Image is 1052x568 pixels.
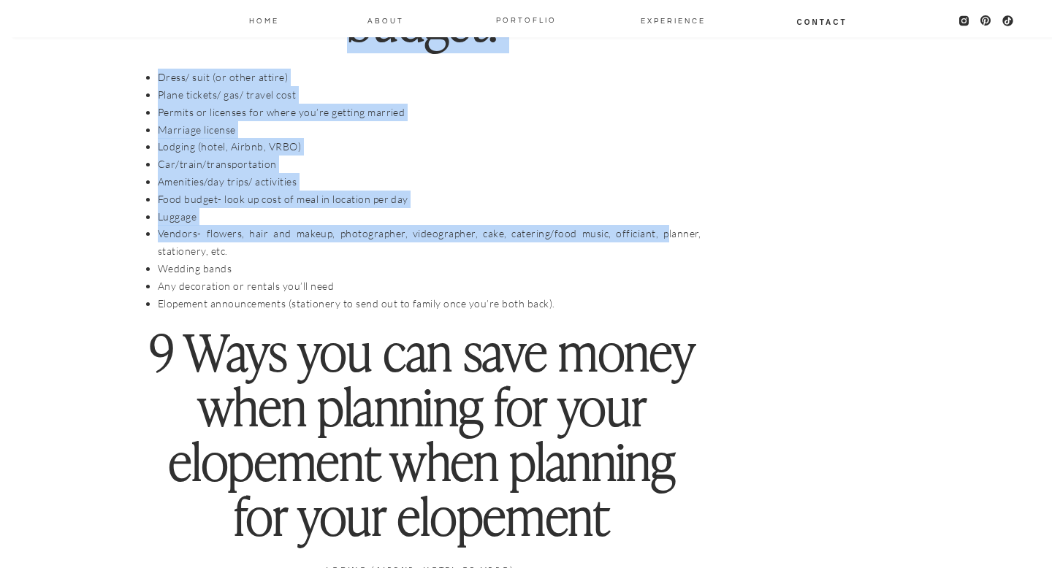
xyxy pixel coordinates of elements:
a: PORTOFLIO [490,13,563,25]
li: Plane tickets/ gas/ travel cost [158,86,701,104]
strong: 9 Ways you can save money when planning for your elopement when planning for your elopement [150,323,695,547]
li: Food budget- look up cost of meal in location per day [158,191,701,208]
li: Lodging (hotel, Airbnb, VRBO) [158,138,701,156]
a: Home [248,14,280,26]
li: Permits or licenses for where you’re getting married [158,104,701,121]
li: Car/train/transportation [158,156,701,173]
li: Wedding bands [158,260,701,277]
a: About [367,14,405,26]
li: Elopement announcements (stationery to send out to family once you’re both back). [158,295,701,312]
a: EXPERIENCE [641,14,694,26]
li: Vendors- flowers, hair and makeup, photographer, videographer, cake, catering/food music, officia... [158,225,701,260]
li: Dress/ suit (or other attire) [158,69,701,86]
li: Amenities/day trips/ activities [158,173,701,191]
li: Any decoration or rentals you’ll need [158,277,701,295]
li: Luggage [158,208,701,226]
li: Marriage license [158,121,701,139]
a: Contact [796,15,848,27]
